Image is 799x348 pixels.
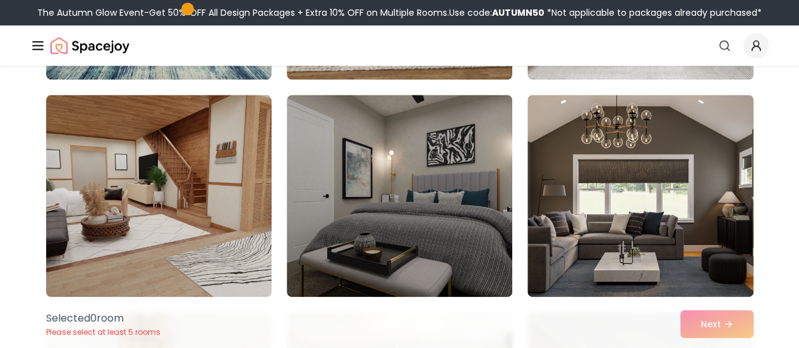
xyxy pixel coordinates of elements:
p: Please select at least 5 rooms [46,327,160,337]
div: The Autumn Glow Event-Get 50% OFF All Design Packages + Extra 10% OFF on Multiple Rooms. [37,6,762,19]
p: Selected 0 room [46,311,160,326]
b: AUTUMN50 [492,6,544,19]
span: Use code: [449,6,544,19]
img: Room room-77 [287,95,512,297]
img: Room room-76 [46,95,272,297]
img: Room room-78 [527,95,753,297]
a: Spacejoy [51,33,129,58]
span: *Not applicable to packages already purchased* [544,6,762,19]
nav: Global [30,25,769,66]
img: Spacejoy Logo [51,33,129,58]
